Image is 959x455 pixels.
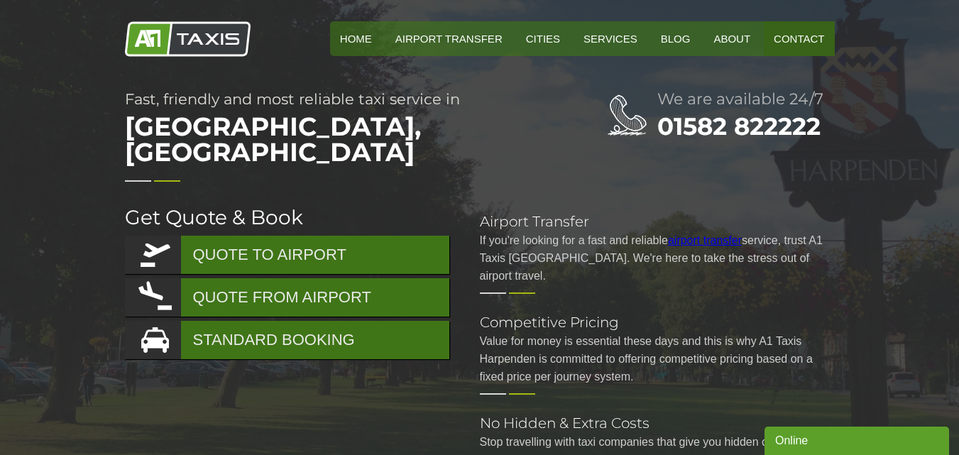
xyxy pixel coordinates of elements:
[480,416,835,430] h2: No Hidden & Extra Costs
[480,332,835,385] p: Value for money is essential these days and this is why A1 Taxis Harpenden is committed to offeri...
[765,424,952,455] iframe: chat widget
[651,21,701,56] a: Blog
[125,106,551,172] span: [GEOGRAPHIC_DATA], [GEOGRAPHIC_DATA]
[480,214,835,229] h2: Airport Transfer
[125,21,251,57] img: A1 Taxis
[657,111,821,141] a: 01582 822222
[703,21,760,56] a: About
[125,321,449,359] a: STANDARD BOOKING
[668,234,742,246] a: airport transfer
[480,231,835,285] p: If you're looking for a fast and reliable service, trust A1 Taxis [GEOGRAPHIC_DATA]. We're here t...
[125,236,449,274] a: QUOTE TO AIRPORT
[657,92,835,107] h2: We are available 24/7
[125,278,449,317] a: QUOTE FROM AIRPORT
[125,92,551,172] h1: Fast, friendly and most reliable taxi service in
[125,207,451,227] h2: Get Quote & Book
[574,21,647,56] a: Services
[385,21,513,56] a: Airport Transfer
[516,21,570,56] a: Cities
[764,21,834,56] a: Contact
[330,21,382,56] a: HOME
[480,315,835,329] h2: Competitive Pricing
